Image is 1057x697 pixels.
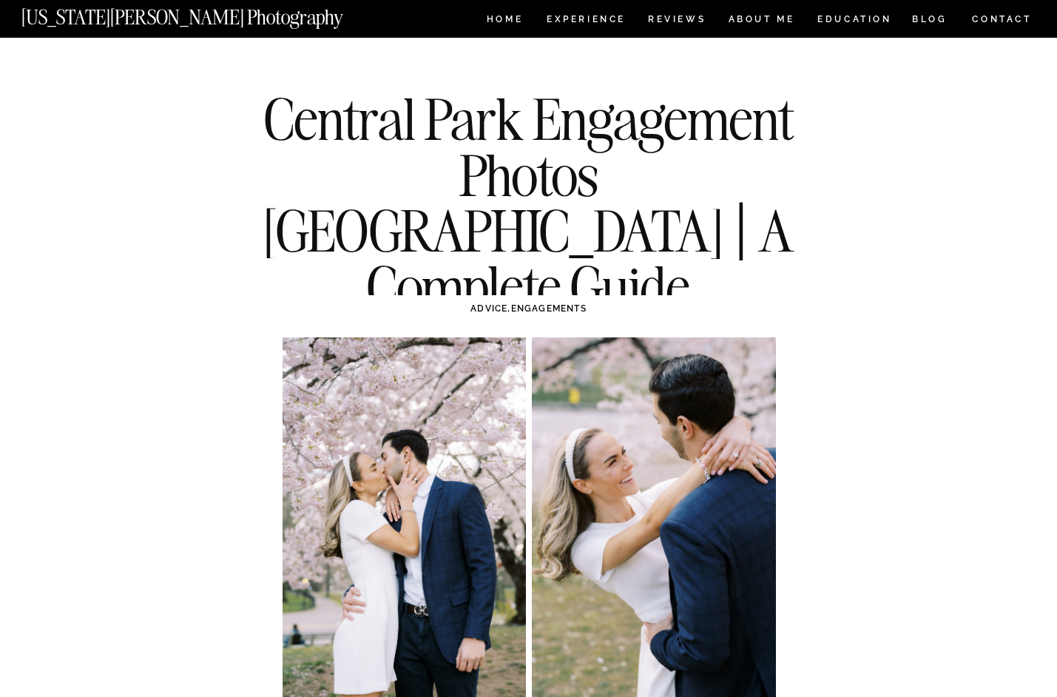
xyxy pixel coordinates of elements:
a: EDUCATION [816,15,894,27]
a: ABOUT ME [728,15,795,27]
a: ENGAGEMENTS [511,303,587,314]
a: ADVICE [470,303,507,314]
a: [US_STATE][PERSON_NAME] Photography [21,7,393,20]
a: HOME [484,15,526,27]
a: Experience [547,15,624,27]
a: REVIEWS [648,15,703,27]
a: BLOG [912,15,948,27]
h1: Central Park Engagement Photos [GEOGRAPHIC_DATA] | A Complete Guide [260,91,797,314]
a: CONTACT [971,11,1033,27]
h3: , [314,302,744,315]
